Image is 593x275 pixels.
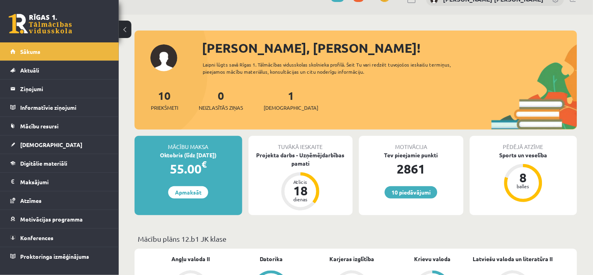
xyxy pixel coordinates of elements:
[470,136,578,151] div: Pēdējā atzīme
[20,80,109,98] legend: Ziņojumi
[151,104,178,112] span: Priekšmeti
[249,151,353,168] div: Projekta darbs - Uzņēmējdarbības pamati
[20,67,39,74] span: Aktuāli
[20,122,59,130] span: Mācību resursi
[10,98,109,116] a: Informatīvie ziņojumi
[289,184,312,197] div: 18
[470,151,578,159] div: Sports un veselība
[20,141,82,148] span: [DEMOGRAPHIC_DATA]
[20,160,67,167] span: Digitālie materiāli
[264,88,318,112] a: 1[DEMOGRAPHIC_DATA]
[329,255,374,263] a: Karjeras izglītība
[10,154,109,172] a: Digitālie materiāli
[359,159,464,178] div: 2861
[135,159,242,178] div: 55.00
[289,197,312,202] div: dienas
[10,117,109,135] a: Mācību resursi
[10,210,109,228] a: Motivācijas programma
[20,98,109,116] legend: Informatīvie ziņojumi
[260,255,283,263] a: Datorika
[10,80,109,98] a: Ziņojumi
[10,136,109,154] a: [DEMOGRAPHIC_DATA]
[249,151,353,212] a: Projekta darbs - Uzņēmējdarbības pamati Atlicis 18 dienas
[10,61,109,79] a: Aktuāli
[10,229,109,247] a: Konferences
[168,186,208,199] a: Apmaksāt
[199,88,243,112] a: 0Neizlasītās ziņas
[138,233,574,244] p: Mācību plāns 12.b1 JK klase
[359,151,464,159] div: Tev pieejamie punkti
[20,197,42,204] span: Atzīmes
[10,191,109,210] a: Atzīmes
[473,255,553,263] a: Latviešu valoda un literatūra II
[414,255,451,263] a: Krievu valoda
[359,136,464,151] div: Motivācija
[470,151,578,203] a: Sports un veselība 8 balles
[10,42,109,61] a: Sākums
[9,14,72,34] a: Rīgas 1. Tālmācības vidusskola
[20,216,83,223] span: Motivācijas programma
[511,184,535,189] div: balles
[249,136,353,151] div: Tuvākā ieskaite
[385,186,437,199] a: 10 piedāvājumi
[20,234,53,241] span: Konferences
[264,104,318,112] span: [DEMOGRAPHIC_DATA]
[199,104,243,112] span: Neizlasītās ziņas
[20,253,89,260] span: Proktoringa izmēģinājums
[289,180,312,184] div: Atlicis
[20,48,40,55] span: Sākums
[203,61,468,75] div: Laipni lūgts savā Rīgas 1. Tālmācības vidusskolas skolnieka profilā. Šeit Tu vari redzēt tuvojošo...
[10,247,109,265] a: Proktoringa izmēģinājums
[201,159,207,170] span: €
[202,38,577,57] div: [PERSON_NAME], [PERSON_NAME]!
[135,151,242,159] div: Oktobris (līdz [DATE])
[151,88,178,112] a: 10Priekšmeti
[20,173,109,191] legend: Maksājumi
[10,173,109,191] a: Maksājumi
[171,255,210,263] a: Angļu valoda II
[511,171,535,184] div: 8
[135,136,242,151] div: Mācību maksa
